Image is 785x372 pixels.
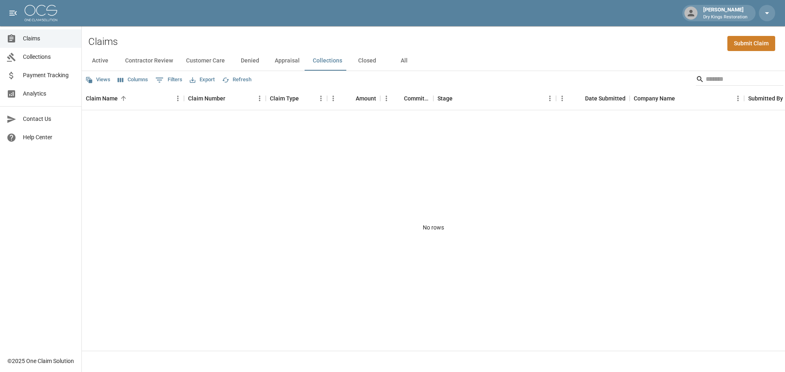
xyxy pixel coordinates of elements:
button: open drawer [5,5,21,21]
p: Dry Kings Restoration [703,14,747,21]
button: Sort [344,93,356,104]
button: Menu [380,92,392,105]
span: Payment Tracking [23,71,75,80]
button: Sort [225,93,237,104]
span: Analytics [23,89,75,98]
button: Active [82,51,119,71]
div: Claim Number [184,87,266,110]
button: Sort [574,93,585,104]
button: Select columns [116,74,150,86]
div: Claim Type [266,87,327,110]
div: Date Submitted [556,87,630,110]
button: Views [83,74,112,86]
div: [PERSON_NAME] [700,6,751,20]
button: Menu [556,92,568,105]
div: Amount [327,87,380,110]
button: Menu [732,92,744,105]
div: Stage [437,87,453,110]
div: Claim Number [188,87,225,110]
div: Committed Amount [404,87,429,110]
button: Menu [327,92,339,105]
button: Sort [675,93,686,104]
button: Appraisal [268,51,306,71]
span: Claims [23,34,75,43]
button: Export [188,74,217,86]
a: Submit Claim [727,36,775,51]
div: Claim Type [270,87,299,110]
div: Company Name [634,87,675,110]
button: Closed [349,51,386,71]
div: Date Submitted [585,87,626,110]
button: Denied [231,51,268,71]
button: Collections [306,51,349,71]
button: Menu [172,92,184,105]
div: © 2025 One Claim Solution [7,357,74,365]
button: Menu [544,92,556,105]
div: Amount [356,87,376,110]
button: Contractor Review [119,51,179,71]
h2: Claims [88,36,118,48]
button: Sort [392,93,404,104]
span: Contact Us [23,115,75,123]
div: dynamic tabs [82,51,785,71]
span: Help Center [23,133,75,142]
button: Menu [315,92,327,105]
div: Committed Amount [380,87,433,110]
div: No rows [82,110,785,345]
div: Submitted By [748,87,783,110]
button: Sort [299,93,310,104]
div: Company Name [630,87,744,110]
button: All [386,51,422,71]
img: ocs-logo-white-transparent.png [25,5,57,21]
div: Claim Name [82,87,184,110]
span: Collections [23,53,75,61]
div: Claim Name [86,87,118,110]
button: Menu [253,92,266,105]
button: Sort [118,93,129,104]
button: Sort [453,93,464,104]
div: Search [696,73,783,87]
button: Customer Care [179,51,231,71]
button: Refresh [220,74,253,86]
button: Show filters [153,74,184,87]
div: Stage [433,87,556,110]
